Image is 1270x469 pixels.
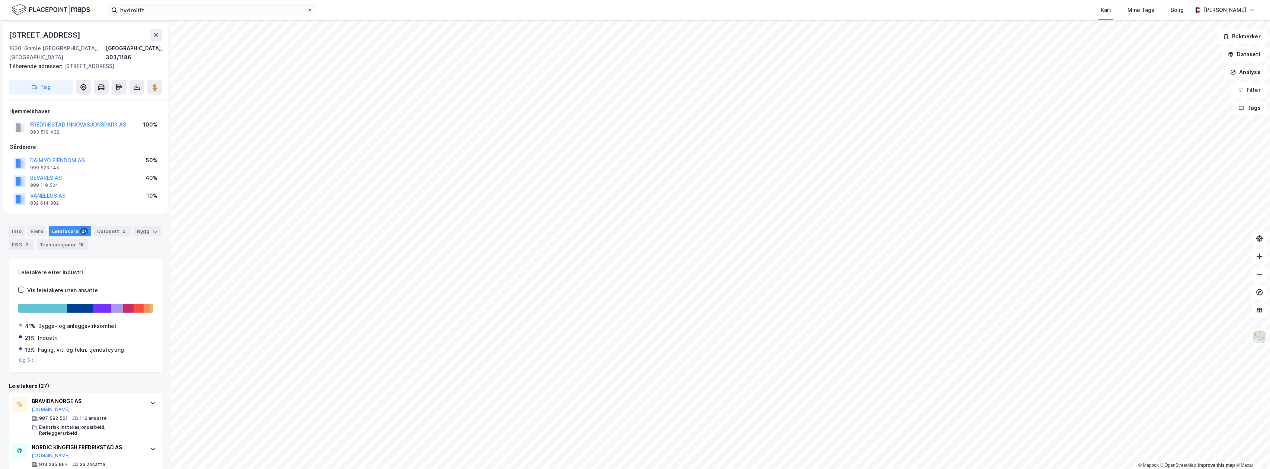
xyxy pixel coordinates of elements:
div: 27 [80,227,88,235]
a: OpenStreetMap [1160,463,1196,468]
button: Analyse [1224,65,1267,80]
button: Bokmerker [1217,29,1267,44]
div: Gårdeiere [9,143,162,151]
button: [DOMAIN_NAME] [32,453,70,459]
div: 15 [151,227,159,235]
div: Leietakere etter industri [18,268,153,277]
div: 116 ansatte [80,415,107,421]
div: Mine Tags [1127,6,1154,15]
img: logo.f888ab2527a4732fd821a326f86c7f29.svg [12,3,90,16]
iframe: Chat Widget [1233,433,1270,469]
button: Filter [1231,83,1267,98]
button: Datasett [1222,47,1267,62]
div: [GEOGRAPHIC_DATA], 303/1186 [106,44,162,62]
div: Kontrollprogram for chat [1233,433,1270,469]
div: Bygge- og anleggsvirksomhet [38,322,116,331]
button: Og 5 til [19,357,36,363]
div: Leietakere (27) [9,382,162,390]
div: 913 235 967 [39,462,68,468]
div: 999 523 145 [30,165,59,171]
div: 987 582 561 [39,415,68,421]
div: 21% [25,334,35,342]
div: 41% [25,322,35,331]
div: [PERSON_NAME] [1204,6,1246,15]
span: Tilhørende adresser: [9,63,64,69]
div: Kart [1101,6,1111,15]
div: Hjemmelshaver [9,107,162,116]
div: 33 ansatte [80,462,105,468]
button: Tags [1232,100,1267,115]
div: Industri [38,334,58,342]
div: 2 [121,227,128,235]
div: Info [9,226,25,236]
button: Tag [9,80,73,95]
div: 18 [77,241,85,248]
div: Faglig, vit. og tekn. tjenesteyting [38,345,124,354]
a: Mapbox [1138,463,1159,468]
div: ESG [9,239,34,250]
div: [STREET_ADDRESS] [9,62,156,71]
div: BRAVIDA NORGE AS [32,397,143,406]
div: 1630, Gamle [GEOGRAPHIC_DATA], [GEOGRAPHIC_DATA] [9,44,106,62]
div: Elektrisk installasjonsarbeid, Rørleggerarbeid [39,424,143,436]
div: [STREET_ADDRESS] [9,29,82,41]
div: Vis leietakere uten ansatte [27,286,98,295]
div: 832 614 882 [30,200,59,206]
div: 893 519 432 [30,129,59,135]
div: Eiere [28,226,46,236]
input: Søk på adresse, matrikkel, gårdeiere, leietakere eller personer [117,4,307,16]
a: Improve this map [1198,463,1235,468]
div: Bygg [134,226,161,236]
div: 50% [146,156,157,165]
div: 2 [23,241,31,248]
div: 100% [143,120,157,129]
div: 10% [147,191,157,200]
div: 989 119 524 [30,182,58,188]
div: Datasett [94,226,131,236]
div: 40% [145,173,157,182]
div: Leietakere [49,226,91,236]
div: NORDIC KINGFISH FREDRIKSTAD AS [32,443,143,452]
div: 13% [25,345,35,354]
div: Transaksjoner [37,239,88,250]
div: Bolig [1171,6,1184,15]
button: [DOMAIN_NAME] [32,406,70,412]
img: Z [1253,330,1267,344]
